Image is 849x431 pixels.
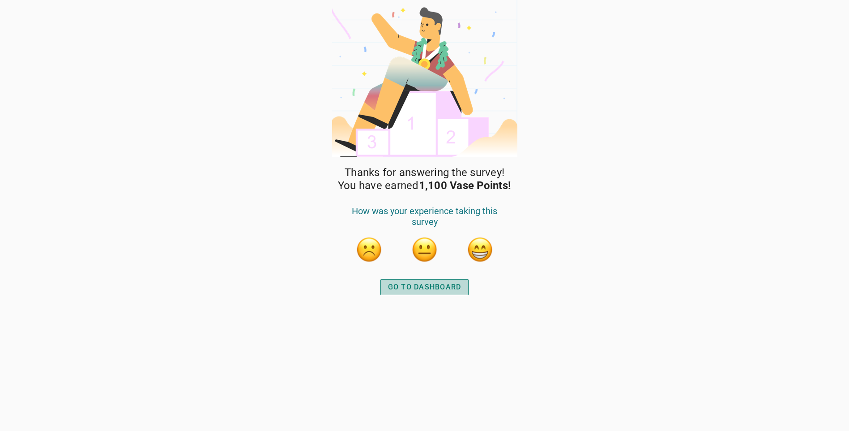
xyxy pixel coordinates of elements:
div: How was your experience taking this survey [341,206,508,236]
span: Thanks for answering the survey! [345,166,504,179]
strong: 1,100 Vase Points! [419,179,512,192]
div: GO TO DASHBOARD [388,282,461,293]
button: GO TO DASHBOARD [380,279,469,295]
span: You have earned [338,179,511,192]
